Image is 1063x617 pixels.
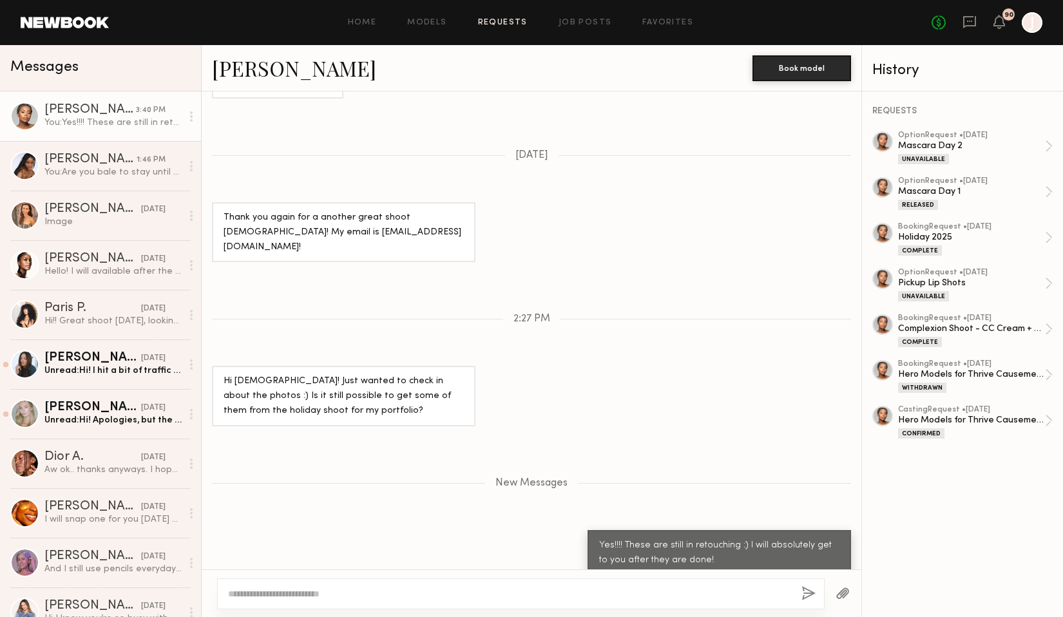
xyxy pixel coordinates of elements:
[752,55,851,81] button: Book model
[898,277,1045,289] div: Pickup Lip Shots
[898,314,1053,347] a: bookingRequest •[DATE]Complexion Shoot - CC Cream + ConcealerComplete
[141,600,166,612] div: [DATE]
[898,185,1045,198] div: Mascara Day 1
[872,63,1053,78] div: History
[141,352,166,365] div: [DATE]
[898,406,1045,414] div: casting Request • [DATE]
[1022,12,1042,33] a: J
[348,19,377,27] a: Home
[44,104,136,117] div: [PERSON_NAME]
[141,303,166,315] div: [DATE]
[898,223,1045,231] div: booking Request • [DATE]
[898,154,949,164] div: Unavailable
[513,314,550,325] span: 2:27 PM
[44,203,141,216] div: [PERSON_NAME]
[898,414,1045,426] div: Hero Models for Thrive Causemetics
[1004,12,1013,19] div: 90
[559,19,612,27] a: Job Posts
[44,315,182,327] div: Hi!! Great shoot [DATE], looking forward to next week! I just clocked in the hours [DATE] and my ...
[898,269,1053,301] a: optionRequest •[DATE]Pickup Lip ShotsUnavailable
[44,365,182,377] div: Unread: Hi! I hit a bit of traffic on the 405. ETA is 3:15
[44,464,182,476] div: Aw ok.. thanks anyways. I hope to work with you soon 🦋
[44,265,182,278] div: Hello! I will available after the 25th
[407,19,446,27] a: Models
[224,211,464,255] div: Thank you again for a another great shoot [DEMOGRAPHIC_DATA]! My email is [EMAIL_ADDRESS][DOMAIN_...
[136,104,166,117] div: 3:40 PM
[44,153,137,166] div: [PERSON_NAME]
[141,402,166,414] div: [DATE]
[141,253,166,265] div: [DATE]
[898,177,1053,210] a: optionRequest •[DATE]Mascara Day 1Released
[898,291,949,301] div: Unavailable
[141,501,166,513] div: [DATE]
[141,204,166,216] div: [DATE]
[44,401,141,414] div: [PERSON_NAME]
[752,62,851,73] a: Book model
[898,337,942,347] div: Complete
[44,451,141,464] div: Dior A.
[44,166,182,178] div: You: Are you bale to stay until 2:00pm [DATE]?
[141,551,166,563] div: [DATE]
[44,414,182,426] div: Unread: Hi! Apologies, but the validation didn’t work. I guess I have parked at the wrong parking...
[898,245,942,256] div: Complete
[44,352,141,365] div: [PERSON_NAME]
[44,513,182,526] div: I will snap one for you [DATE] as well.
[44,302,141,315] div: Paris P.
[898,131,1045,140] div: option Request • [DATE]
[898,200,938,210] div: Released
[898,428,944,439] div: Confirmed
[44,252,141,265] div: [PERSON_NAME]
[898,360,1045,368] div: booking Request • [DATE]
[898,360,1053,393] a: bookingRequest •[DATE]Hero Models for Thrive CausemeticsWithdrawn
[515,150,548,161] span: [DATE]
[898,383,946,393] div: Withdrawn
[44,500,141,513] div: [PERSON_NAME]
[898,406,1053,439] a: castingRequest •[DATE]Hero Models for Thrive CausemeticsConfirmed
[898,223,1053,256] a: bookingRequest •[DATE]Holiday 2025Complete
[898,140,1045,152] div: Mascara Day 2
[898,177,1045,185] div: option Request • [DATE]
[642,19,693,27] a: Favorites
[44,550,141,563] div: [PERSON_NAME]
[224,374,464,419] div: Hi [DEMOGRAPHIC_DATA]! Just wanted to check in about the photos :) Is it still possible to get so...
[872,107,1053,116] div: REQUESTS
[44,216,182,228] div: Image
[44,117,182,129] div: You: Yes!!!! These are still in retouching :) I will absolutely get to you after they are done!
[898,368,1045,381] div: Hero Models for Thrive Causemetics
[898,323,1045,335] div: Complexion Shoot - CC Cream + Concealer
[212,54,376,82] a: [PERSON_NAME]
[898,231,1045,243] div: Holiday 2025
[898,131,1053,164] a: optionRequest •[DATE]Mascara Day 2Unavailable
[495,478,568,489] span: New Messages
[44,600,141,612] div: [PERSON_NAME]
[44,563,182,575] div: And I still use pencils everyday:/
[599,538,839,568] div: Yes!!!! These are still in retouching :) I will absolutely get to you after they are done!
[141,451,166,464] div: [DATE]
[478,19,528,27] a: Requests
[898,314,1045,323] div: booking Request • [DATE]
[10,60,79,75] span: Messages
[137,154,166,166] div: 1:46 PM
[898,269,1045,277] div: option Request • [DATE]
